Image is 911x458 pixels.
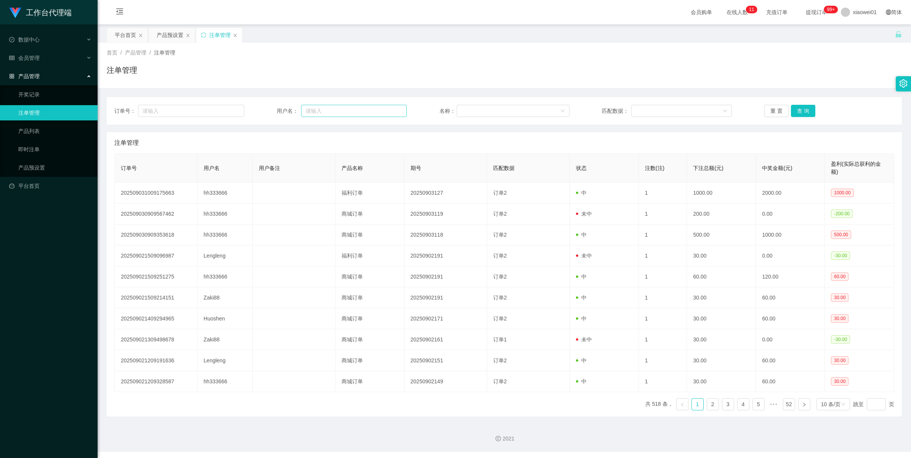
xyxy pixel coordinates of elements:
[115,287,197,308] td: 202509021509214151
[691,398,704,410] li: 1
[723,109,727,114] i: 图标: down
[831,356,848,365] span: 30.00
[756,245,825,266] td: 0.00
[107,0,133,25] i: 图标: menu-fold
[335,183,404,203] td: 福利订单
[9,73,40,79] span: 产品管理
[197,224,253,245] td: hh333666
[738,399,749,410] a: 4
[687,183,756,203] td: 1000.00
[18,160,91,175] a: 产品预设置
[752,6,754,13] p: 1
[335,350,404,371] td: 商城订单
[404,245,487,266] td: 20250902191
[762,10,791,15] span: 充值订单
[335,308,404,329] td: 商城订单
[687,266,756,287] td: 60.00
[576,190,587,196] span: 中
[335,266,404,287] td: 商城订单
[746,6,757,13] sup: 11
[676,398,688,410] li: 上一页
[687,329,756,350] td: 30.00
[9,74,14,79] i: 图标: appstore-o
[335,371,404,392] td: 商城订单
[197,350,253,371] td: Lengleng
[197,245,253,266] td: Lengleng
[753,399,764,410] a: 5
[107,64,137,76] h1: 注单管理
[737,398,749,410] li: 4
[802,10,831,15] span: 提现订单
[404,266,487,287] td: 20250902191
[723,10,752,15] span: 在线人数
[768,398,780,410] span: •••
[18,105,91,120] a: 注单管理
[783,398,795,410] li: 52
[831,293,848,302] span: 30.00
[115,350,197,371] td: 202509021209191636
[707,398,719,410] li: 2
[756,350,825,371] td: 60.00
[114,138,139,147] span: 注单管理
[26,0,72,25] h1: 工作台代理端
[576,315,587,322] span: 中
[831,189,853,197] span: 1000.00
[791,105,815,117] button: 查 询
[602,107,631,115] span: 匹配数据：
[404,371,487,392] td: 20250902149
[204,165,220,171] span: 用户名
[756,371,825,392] td: 60.00
[404,350,487,371] td: 20250902151
[576,357,587,364] span: 中
[831,272,848,281] span: 60.00
[18,87,91,102] a: 开奖记录
[824,6,838,13] sup: 1057
[404,308,487,329] td: 20250902171
[764,105,789,117] button: 重 置
[115,224,197,245] td: 202509030909353618
[209,28,231,42] div: 注单管理
[576,211,592,217] span: 未中
[201,32,206,38] i: 图标: sync
[9,9,72,15] a: 工作台代理端
[157,28,183,42] div: 产品预设置
[707,399,719,410] a: 2
[687,287,756,308] td: 30.00
[404,329,487,350] td: 20250902161
[831,161,881,175] span: 盈利(实际总获利的金额)
[493,232,507,238] span: 订单2
[756,308,825,329] td: 60.00
[107,50,117,56] span: 首页
[576,232,587,238] span: 中
[560,109,565,114] i: 图标: down
[639,183,687,203] td: 1
[687,308,756,329] td: 30.00
[493,274,507,280] span: 订单2
[841,402,845,407] i: 图标: down
[9,37,40,43] span: 数据中心
[749,6,752,13] p: 1
[411,165,421,171] span: 期号
[576,165,587,171] span: 状态
[639,245,687,266] td: 1
[576,336,592,343] span: 未中
[493,315,507,322] span: 订单2
[197,371,253,392] td: hh333666
[149,50,151,56] span: /
[335,203,404,224] td: 商城订单
[576,253,592,259] span: 未中
[115,203,197,224] td: 202509030909567462
[831,335,850,344] span: -30.00
[821,399,840,410] div: 10 条/页
[9,55,40,61] span: 会员管理
[831,377,848,386] span: 30.00
[115,329,197,350] td: 202509021309498678
[756,266,825,287] td: 120.00
[120,50,122,56] span: /
[233,33,237,38] i: 图标: close
[335,245,404,266] td: 福利订单
[722,399,734,410] a: 3
[18,123,91,139] a: 产品列表
[115,245,197,266] td: 202509021509096987
[496,436,501,441] i: 图标: copyright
